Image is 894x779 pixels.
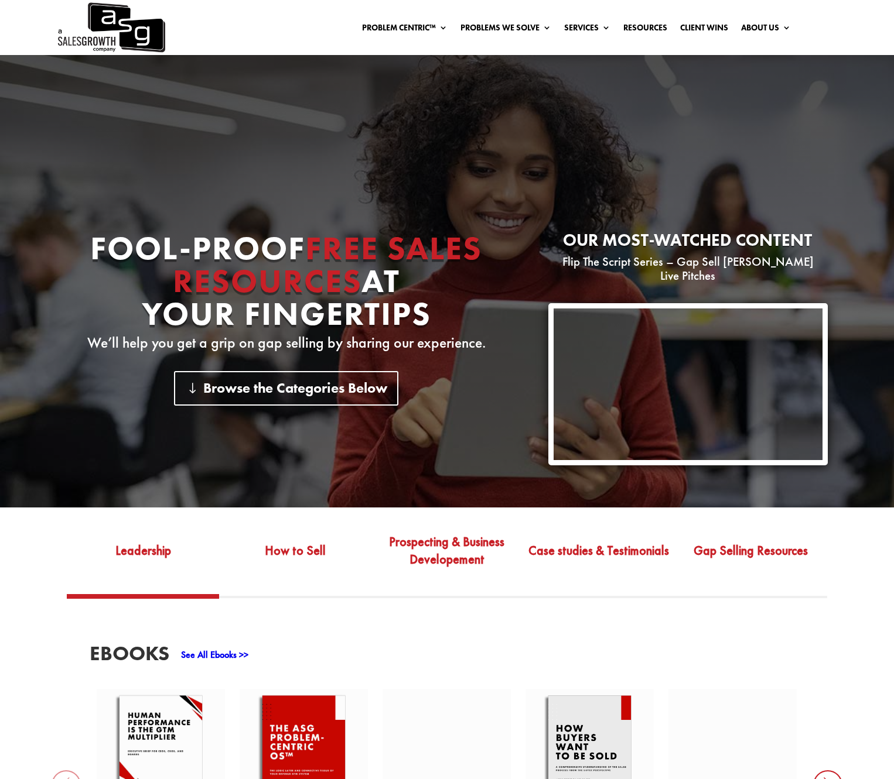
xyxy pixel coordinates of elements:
a: Resources [623,23,667,36]
h2: Our most-watched content [548,232,828,255]
a: Problems We Solve [460,23,551,36]
p: Flip The Script Series – Gap Sell [PERSON_NAME] Live Pitches [548,255,828,283]
a: Client Wins [680,23,728,36]
span: Free Sales Resources [173,227,483,302]
h3: EBooks [90,643,169,670]
a: Gap Selling Resources [675,523,827,594]
a: Leadership [67,523,219,594]
a: How to Sell [219,523,371,594]
a: See All Ebooks >> [181,648,248,661]
a: Prospecting & Business Developement [371,523,523,594]
a: About Us [741,23,791,36]
h1: Fool-proof At Your Fingertips [66,232,506,336]
a: Services [564,23,610,36]
p: We’ll help you get a grip on gap selling by sharing our experience. [66,336,506,350]
a: Browse the Categories Below [174,371,398,406]
a: Case studies & Testimonials [523,523,675,594]
a: Problem Centric™ [362,23,448,36]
